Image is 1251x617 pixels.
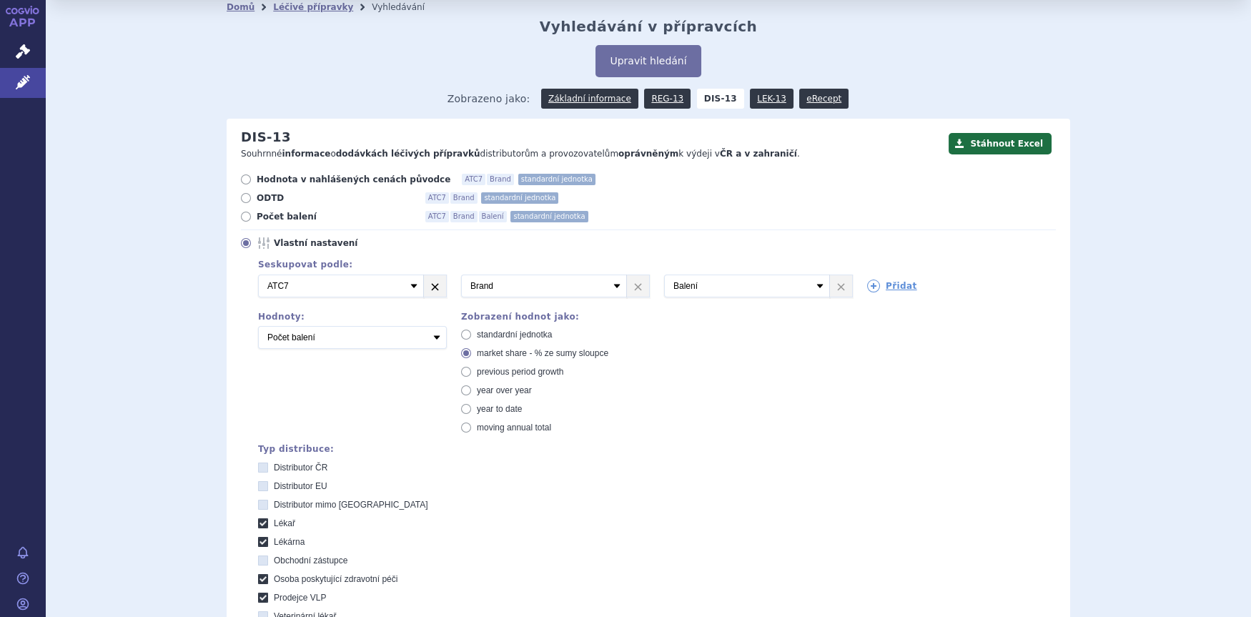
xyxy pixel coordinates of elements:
[274,500,428,510] span: Distributor mimo [GEOGRAPHIC_DATA]
[477,330,552,340] span: standardní jednotka
[244,275,1056,297] div: 3
[274,518,295,528] span: Lékař
[450,211,478,222] span: Brand
[258,312,447,322] div: Hodnoty:
[257,211,414,222] span: Počet balení
[273,2,353,12] a: Léčivé přípravky
[258,444,1056,454] div: Typ distribuce:
[282,149,331,159] strong: informace
[541,89,638,109] a: Základní informace
[799,89,849,109] a: eRecept
[477,385,532,395] span: year over year
[425,211,449,222] span: ATC7
[462,174,485,185] span: ATC7
[518,174,595,185] span: standardní jednotka
[510,211,588,222] span: standardní jednotka
[830,275,852,297] a: ×
[697,89,744,109] strong: DIS-13
[450,192,478,204] span: Brand
[477,423,551,433] span: moving annual total
[241,148,941,160] p: Souhrnné o distributorům a provozovatelům k výdeji v .
[540,18,758,35] h2: Vyhledávání v přípravcích
[448,89,530,109] span: Zobrazeno jako:
[461,312,650,322] div: Zobrazení hodnot jako:
[867,280,917,292] a: Přidat
[477,404,522,414] span: year to date
[595,45,701,77] button: Upravit hledání
[244,260,1056,270] div: Seskupovat podle:
[477,348,608,358] span: market share - % ze sumy sloupce
[257,192,414,204] span: ODTD
[274,481,327,491] span: Distributor EU
[949,133,1052,154] button: Stáhnout Excel
[274,463,327,473] span: Distributor ČR
[477,367,563,377] span: previous period growth
[274,237,431,249] span: Vlastní nastavení
[481,192,558,204] span: standardní jednotka
[274,574,397,584] span: Osoba poskytující zdravotní péči
[274,593,326,603] span: Prodejce VLP
[644,89,691,109] a: REG-13
[227,2,254,12] a: Domů
[336,149,480,159] strong: dodávkách léčivých přípravků
[425,192,449,204] span: ATC7
[479,211,507,222] span: Balení
[424,275,446,297] a: ×
[257,174,450,185] span: Hodnota v nahlášených cenách původce
[487,174,514,185] span: Brand
[274,556,347,566] span: Obchodní zástupce
[618,149,678,159] strong: oprávněným
[720,149,797,159] strong: ČR a v zahraničí
[274,537,305,547] span: Lékárna
[750,89,793,109] a: LEK-13
[241,129,291,145] h2: DIS-13
[627,275,649,297] a: ×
